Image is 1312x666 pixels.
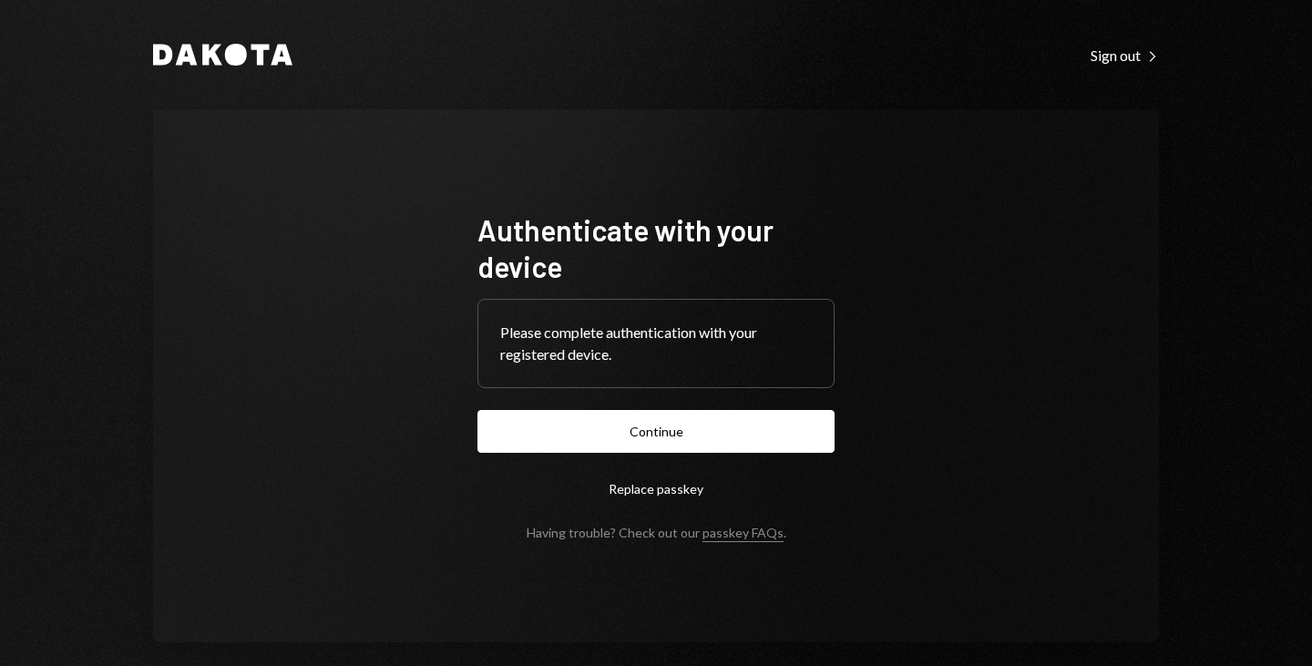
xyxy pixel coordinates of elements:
[477,467,835,510] button: Replace passkey
[527,525,786,540] div: Having trouble? Check out our .
[500,322,812,365] div: Please complete authentication with your registered device.
[1091,45,1159,65] a: Sign out
[702,525,784,542] a: passkey FAQs
[477,410,835,453] button: Continue
[477,211,835,284] h1: Authenticate with your device
[1091,46,1159,65] div: Sign out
